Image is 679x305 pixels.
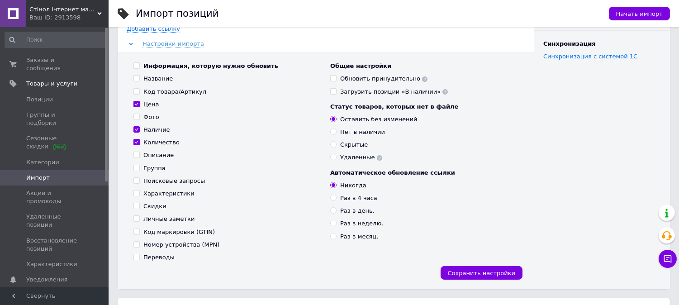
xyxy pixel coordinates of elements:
[143,228,215,236] div: Код маркировки (GTIN)
[340,141,368,149] div: Скрытые
[26,134,84,151] span: Сезонные скидки
[340,194,377,202] div: Раз в 4 часа
[143,215,195,223] div: Личные заметки
[543,40,661,48] div: Синхронизация
[609,7,670,20] button: Начать импорт
[143,253,175,262] div: Переводы
[26,111,84,127] span: Группы и подборки
[136,8,218,19] h1: Импорт позиций
[29,14,109,22] div: Ваш ID: 2913598
[340,115,418,124] div: Оставить без изменений
[143,241,219,249] div: Номер устройства (MPN)
[26,95,53,104] span: Позиции
[142,40,204,48] span: Настройки импорта
[143,151,174,159] div: Описание
[26,237,84,253] span: Восстановление позиций
[143,88,206,96] div: Код товара/Артикул
[143,164,166,172] div: Группа
[340,88,448,96] div: Загрузить позиции «В наличии»
[26,276,67,284] span: Уведомления
[5,32,107,48] input: Поиск
[26,56,84,72] span: Заказы и сообщения
[340,128,385,136] div: Нет в наличии
[330,169,518,177] div: Автоматическое обновление ссылки
[659,250,677,268] button: Чат с покупателем
[143,62,278,70] div: Информация, которую нужно обновить
[143,75,173,83] div: Название
[26,80,77,88] span: Товары и услуги
[340,233,378,241] div: Раз в месяц.
[441,266,522,280] button: Сохранить настройки
[448,270,515,276] span: Сохранить настройки
[543,53,637,60] a: Синхронизация с системой 1С
[143,100,159,109] div: Цена
[127,25,180,33] span: Добавить ссылку
[616,10,663,17] span: Начать импорт
[143,113,159,121] div: Фото
[340,153,382,162] div: Удаленные
[26,260,77,268] span: Характеристики
[26,158,59,167] span: Категории
[26,174,50,182] span: Импорт
[143,202,166,210] div: Скидки
[26,189,84,205] span: Акции и промокоды
[26,213,84,229] span: Удаленные позиции
[143,138,180,147] div: Количество
[340,181,366,190] div: Никогда
[143,126,170,134] div: Наличие
[340,219,384,228] div: Раз в неделю.
[29,5,97,14] span: Стінол інтернет магазин
[330,62,518,70] div: Общие настройки
[340,75,427,83] div: Обновить принудительно
[143,190,195,198] div: Характеристики
[330,103,518,111] div: Статус товаров, которых нет в файле
[143,177,205,185] div: Поисковые запросы
[340,207,375,215] div: Раз в день.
